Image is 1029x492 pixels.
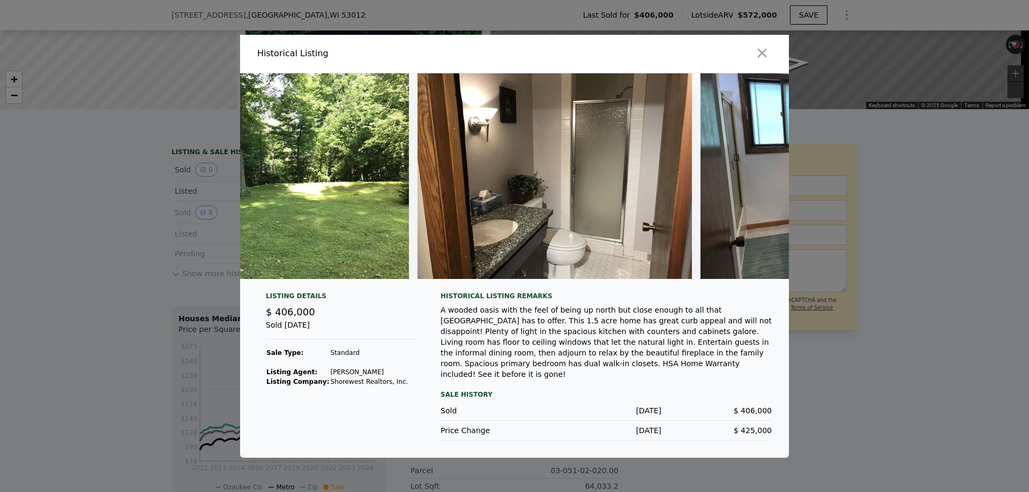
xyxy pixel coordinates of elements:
[266,368,317,376] strong: Listing Agent:
[441,292,772,300] div: Historical Listing remarks
[135,73,409,279] img: Property Img
[734,406,772,415] span: $ 406,000
[266,306,315,317] span: $ 406,000
[266,349,303,357] strong: Sale Type:
[551,425,661,436] div: [DATE]
[734,426,772,435] span: $ 425,000
[266,378,329,385] strong: Listing Company:
[417,73,692,279] img: Property Img
[266,292,415,305] div: Listing Details
[441,405,551,416] div: Sold
[257,47,510,60] div: Historical Listing
[330,367,408,377] td: [PERSON_NAME]
[441,388,772,401] div: Sale History
[551,405,661,416] div: [DATE]
[700,73,975,279] img: Property Img
[330,377,408,387] td: Shorewest Realtors, Inc.
[441,425,551,436] div: Price Change
[441,305,772,380] div: A wooded oasis with the feel of being up north but close enough to all that [GEOGRAPHIC_DATA] has...
[266,320,415,339] div: Sold [DATE]
[330,348,408,358] td: Standard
